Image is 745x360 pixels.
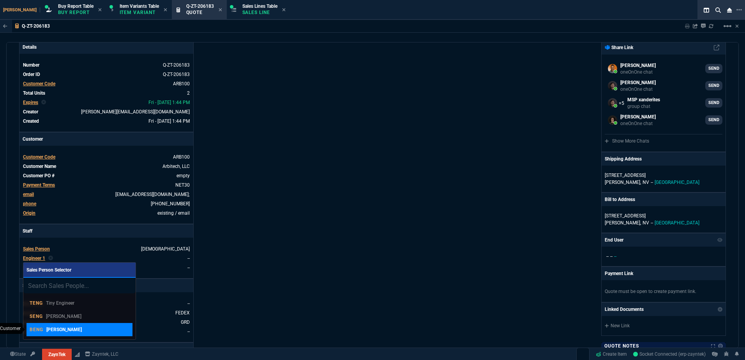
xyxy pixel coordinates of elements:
span: Sales Person Selector [26,267,71,273]
p: SENG [30,313,43,319]
p: BENG [30,326,43,333]
p: [PERSON_NAME] [46,326,82,333]
p: TENG [30,300,43,306]
p: [PERSON_NAME] [46,313,81,320]
p: Tiny Engineer [46,300,74,307]
input: Search Sales People... [23,278,136,293]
